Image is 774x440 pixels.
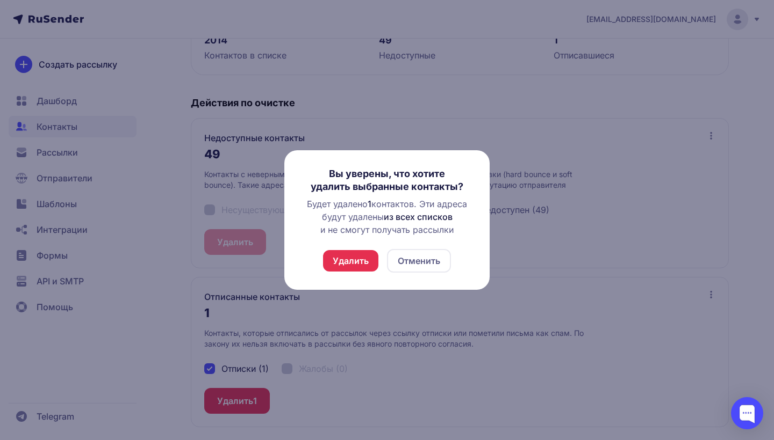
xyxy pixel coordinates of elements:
button: Удалить [323,250,378,272]
span: 1 [368,199,371,209]
div: Будет удалено контактов. Эти адреса будут удалены и не смогут получать рассылки [302,197,472,236]
button: Отменить [387,249,451,273]
h3: Вы уверены, что хотите удалить выбранные контакты? [302,167,472,193]
span: из всех списков [384,211,453,222]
